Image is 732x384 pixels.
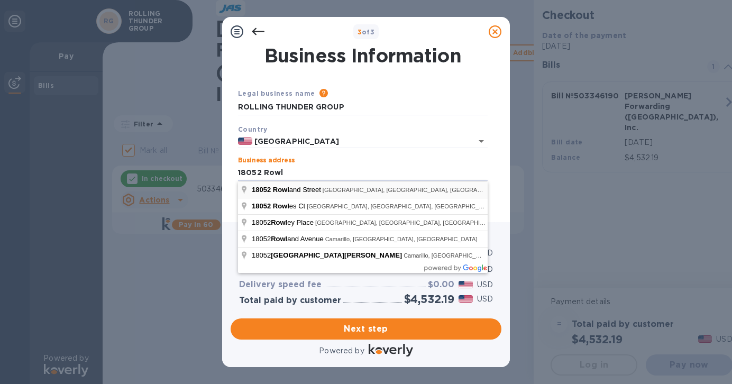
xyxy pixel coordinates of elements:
b: of 3 [358,28,375,36]
span: and Street [252,186,323,194]
span: 18052 ey Place [252,218,315,226]
span: es Ct [252,202,307,210]
p: USD [477,294,493,305]
span: Camarillo, [GEOGRAPHIC_DATA], [GEOGRAPHIC_DATA] [325,236,478,242]
label: Business address [238,158,295,164]
span: Camarillo, [GEOGRAPHIC_DATA], [GEOGRAPHIC_DATA] [404,252,556,259]
img: Logo [369,344,413,356]
h3: Delivery speed fee [239,280,322,290]
span: 18052 and Avenue [252,235,325,243]
span: Rowl [271,235,287,243]
span: Rowl [271,218,287,226]
h1: Business Information [236,44,490,67]
img: USD [459,281,473,288]
h2: $4,532.19 [404,292,454,306]
input: Select country [252,135,458,148]
input: Enter address [238,165,488,181]
b: Country [238,125,268,133]
p: Powered by [319,345,364,356]
span: 18052 Rowl [252,202,289,210]
span: [GEOGRAPHIC_DATA], [GEOGRAPHIC_DATA], [GEOGRAPHIC_DATA] [307,203,495,209]
h3: $0.00 [428,280,454,290]
img: US [238,138,252,145]
span: [GEOGRAPHIC_DATA], [GEOGRAPHIC_DATA], [GEOGRAPHIC_DATA] [315,220,504,226]
span: Next step [239,323,493,335]
input: Enter legal business name [238,99,488,115]
h3: Total paid by customer [239,296,341,306]
b: Legal business name [238,89,315,97]
p: USD [477,279,493,290]
span: 18052 [252,251,404,259]
span: [GEOGRAPHIC_DATA][PERSON_NAME] [271,251,402,259]
span: 3 [358,28,362,36]
span: Rowl [273,186,289,194]
span: [GEOGRAPHIC_DATA], [GEOGRAPHIC_DATA], [GEOGRAPHIC_DATA] [323,187,511,193]
img: USD [459,295,473,303]
button: Open [474,134,489,149]
button: Next step [231,318,501,340]
span: 18052 [252,186,271,194]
